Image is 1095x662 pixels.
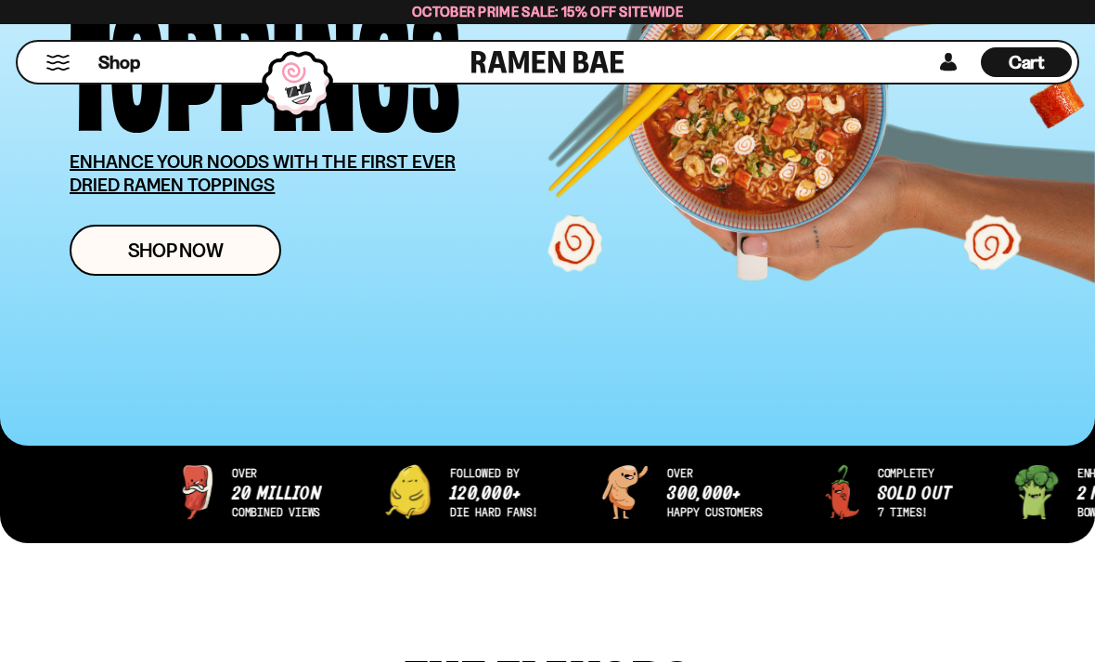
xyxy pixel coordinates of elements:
div: Cart [981,42,1072,83]
span: Shop Now [128,240,224,260]
a: Shop [98,47,140,77]
a: Shop Now [70,225,281,276]
u: ENHANCE YOUR NOODS WITH THE FIRST EVER DRIED RAMEN TOPPINGS [70,150,456,196]
button: Mobile Menu Trigger [45,55,71,71]
span: Shop [98,50,140,75]
span: October Prime Sale: 15% off Sitewide [412,3,683,20]
span: Cart [1009,51,1045,73]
